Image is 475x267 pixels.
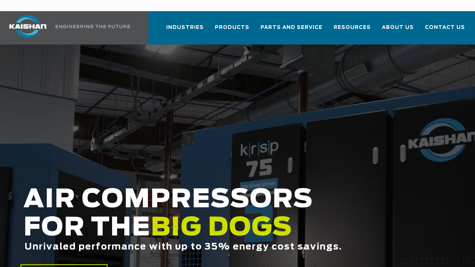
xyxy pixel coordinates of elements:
[166,23,204,32] span: Industries
[215,23,249,32] span: Products
[334,23,371,32] span: Resources
[382,23,414,32] span: About Us
[56,25,130,28] img: Engineering the future
[261,18,322,43] a: Parts and Service
[334,18,371,43] a: Resources
[425,23,465,32] span: Contact Us
[382,18,414,43] a: About Us
[215,18,249,43] a: Products
[151,215,292,241] span: BIG DOGS
[261,23,322,32] span: Parts and Service
[166,18,204,43] a: Industries
[425,18,465,43] a: Contact Us
[24,243,342,251] span: Unrivaled performance with up to 35% energy cost savings.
